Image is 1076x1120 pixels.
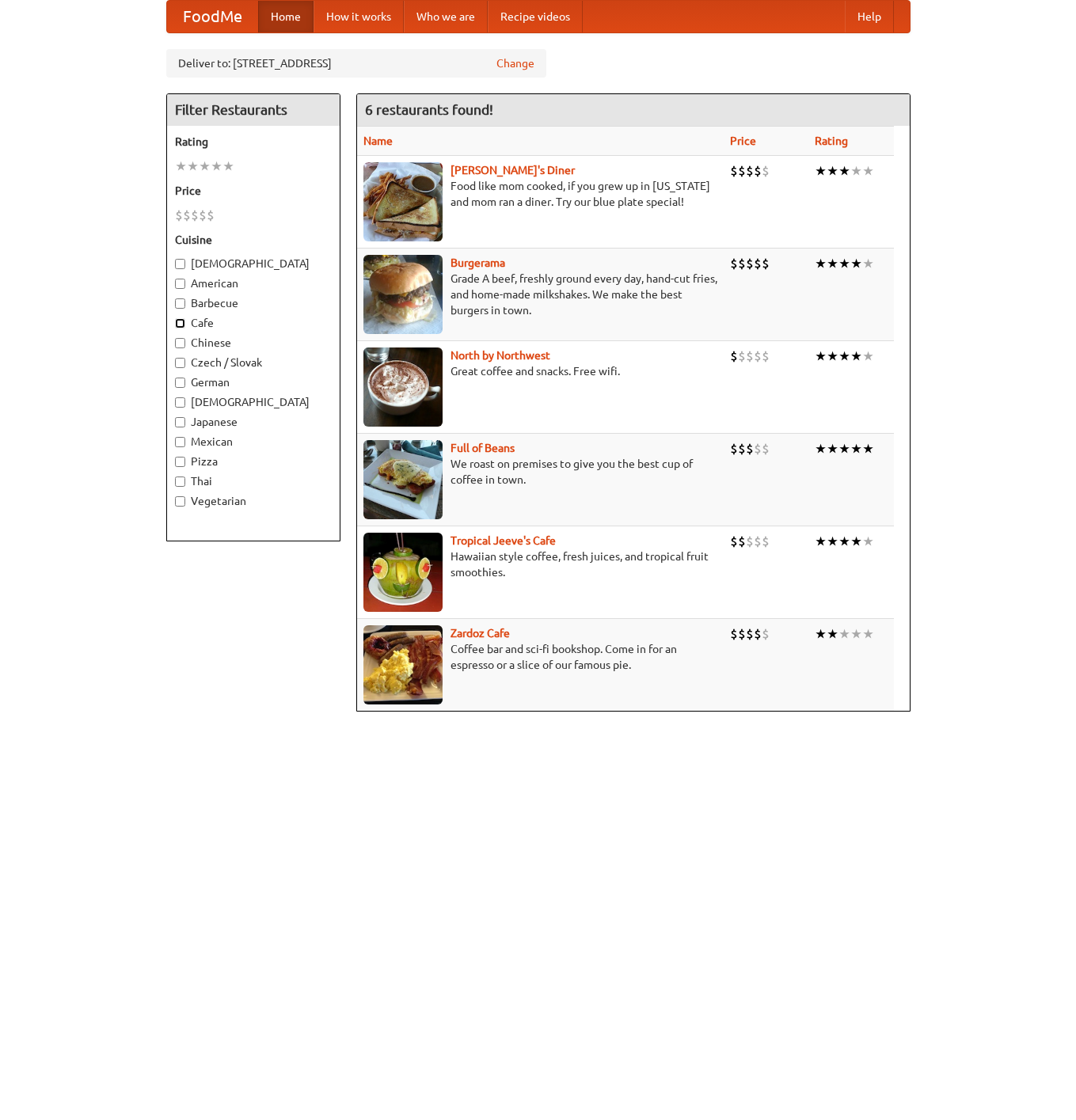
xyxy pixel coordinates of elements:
[175,355,332,370] label: Czech / Slovak
[363,641,717,673] p: Coffee bar and sci-fi bookshop. Come in for an espresso or a slice of our famous pie.
[488,1,583,32] a: Recipe videos
[365,102,493,117] ng-pluralize: 6 restaurants found!
[363,363,717,379] p: Great coffee and snacks. Free wifi.
[451,442,515,454] a: Full of Beans
[191,207,199,224] li: $
[175,417,185,427] input: Japanese
[175,473,332,489] label: Thai
[451,256,505,269] a: Burgerama
[862,162,874,180] li: ★
[363,440,443,519] img: beans.jpg
[222,158,234,175] li: ★
[754,440,762,457] li: $
[167,1,258,32] a: FoodMe
[746,162,754,180] li: $
[827,162,838,180] li: ★
[363,135,393,147] a: Name
[850,625,862,643] li: ★
[175,207,183,224] li: $
[862,625,874,643] li: ★
[175,183,332,199] h5: Price
[187,158,199,175] li: ★
[363,255,443,334] img: burgerama.jpg
[166,49,546,78] div: Deliver to: [STREET_ADDRESS]
[175,335,332,351] label: Chinese
[175,434,332,450] label: Mexican
[175,493,332,509] label: Vegetarian
[762,440,770,457] li: $
[815,533,827,550] li: ★
[850,255,862,272] li: ★
[827,255,838,272] li: ★
[175,414,332,430] label: Japanese
[175,275,332,291] label: American
[314,1,404,32] a: How it works
[363,271,717,318] p: Grade A beef, freshly ground every day, hand-cut fries, and home-made milkshakes. We make the bes...
[175,259,185,269] input: [DEMOGRAPHIC_DATA]
[175,397,185,408] input: [DEMOGRAPHIC_DATA]
[746,347,754,365] li: $
[175,298,185,309] input: Barbecue
[754,533,762,550] li: $
[175,315,332,331] label: Cafe
[175,374,332,390] label: German
[815,162,827,180] li: ★
[815,440,827,457] li: ★
[815,625,827,643] li: ★
[850,533,862,550] li: ★
[850,440,862,457] li: ★
[175,232,332,248] h5: Cuisine
[363,178,717,210] p: Food like mom cooked, if you grew up in [US_STATE] and mom ran a diner. Try our blue plate special!
[175,279,185,289] input: American
[838,625,850,643] li: ★
[738,625,746,643] li: $
[175,496,185,507] input: Vegetarian
[746,625,754,643] li: $
[363,549,717,580] p: Hawaiian style coffee, fresh juices, and tropical fruit smoothies.
[175,338,185,348] input: Chinese
[738,533,746,550] li: $
[451,627,510,640] a: Zardoz Cafe
[754,255,762,272] li: $
[762,255,770,272] li: $
[730,135,756,147] a: Price
[762,162,770,180] li: $
[451,534,556,547] a: Tropical Jeeve's Cafe
[730,625,738,643] li: $
[167,94,340,126] h4: Filter Restaurants
[730,255,738,272] li: $
[175,134,332,150] h5: Rating
[175,437,185,447] input: Mexican
[762,533,770,550] li: $
[175,454,332,469] label: Pizza
[862,255,874,272] li: ★
[730,533,738,550] li: $
[738,347,746,365] li: $
[363,456,717,488] p: We roast on premises to give you the best cup of coffee in town.
[451,349,550,362] a: North by Northwest
[850,162,862,180] li: ★
[451,164,575,177] a: [PERSON_NAME]'s Diner
[838,440,850,457] li: ★
[258,1,314,32] a: Home
[815,347,827,365] li: ★
[175,378,185,388] input: German
[746,255,754,272] li: $
[363,533,443,612] img: jeeves.jpg
[754,625,762,643] li: $
[862,347,874,365] li: ★
[730,440,738,457] li: $
[862,533,874,550] li: ★
[827,625,838,643] li: ★
[363,625,443,704] img: zardoz.jpg
[815,255,827,272] li: ★
[404,1,488,32] a: Who we are
[199,158,211,175] li: ★
[175,394,332,410] label: [DEMOGRAPHIC_DATA]
[730,162,738,180] li: $
[838,162,850,180] li: ★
